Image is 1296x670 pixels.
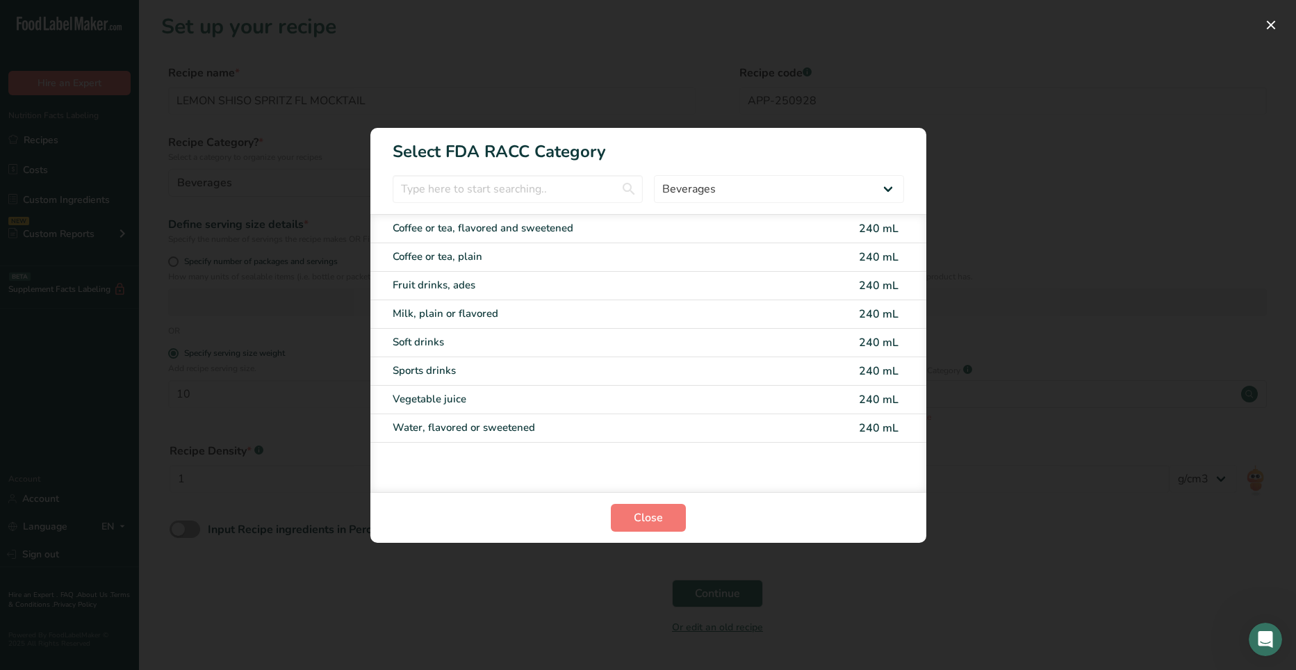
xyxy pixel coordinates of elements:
div: Water, flavored or sweetened [393,420,787,436]
h1: Select FDA RACC Category [370,128,926,164]
div: Fruit drinks, ades [393,277,787,293]
iframe: Intercom live chat [1249,623,1282,656]
button: Close [611,504,686,532]
div: Vegetable juice [393,391,787,407]
input: Type here to start searching.. [393,175,643,203]
span: 240 mL [859,335,899,350]
span: 240 mL [859,250,899,265]
div: Coffee or tea, plain [393,249,787,265]
span: 240 mL [859,278,899,293]
div: Coffee or tea, flavored and sweetened [393,220,787,236]
span: 240 mL [859,420,899,436]
div: Milk, plain or flavored [393,306,787,322]
span: 240 mL [859,392,899,407]
span: 240 mL [859,363,899,379]
span: 240 mL [859,221,899,236]
span: Close [634,509,663,526]
span: 240 mL [859,307,899,322]
div: Soft drinks [393,334,787,350]
div: Sports drinks [393,363,787,379]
